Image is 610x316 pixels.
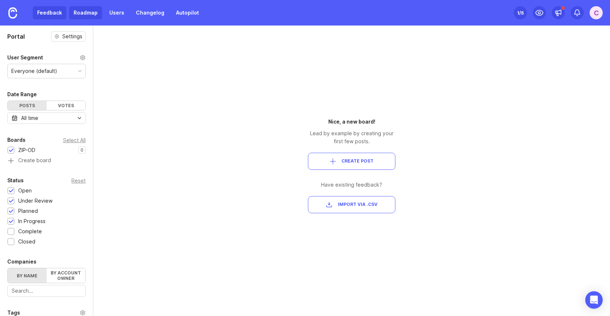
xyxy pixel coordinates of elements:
div: Nice, a new board! [308,118,395,126]
div: Date Range [7,90,37,99]
label: By name [8,268,47,283]
div: Votes [47,101,86,110]
div: Have existing feedback? [308,181,395,189]
div: Posts [8,101,47,110]
span: Settings [62,33,82,40]
div: Complete [18,227,42,235]
button: Settings [51,31,86,42]
div: In Progress [18,217,46,225]
div: Open [18,187,32,195]
h1: Portal [7,32,25,41]
button: 1/5 [514,6,527,19]
div: All time [21,114,38,122]
button: c [590,6,603,19]
a: Create board [7,158,86,164]
div: Everyone (default) [11,67,57,75]
a: Users [105,6,129,19]
button: Create Post [308,153,395,170]
div: Closed [18,238,35,246]
label: By account owner [47,268,86,283]
div: User Segment [7,53,43,62]
svg: toggle icon [74,115,85,121]
a: Autopilot [172,6,203,19]
img: Canny Home [8,7,17,19]
div: Select All [63,138,86,142]
a: Roadmap [69,6,102,19]
button: Import via .csv [308,196,395,213]
input: Search... [12,287,81,295]
p: 0 [81,147,83,153]
div: Boards [7,136,26,144]
span: Import via .csv [338,202,378,208]
div: Planned [18,207,38,215]
div: Open Intercom Messenger [585,291,603,309]
div: Status [7,176,24,185]
div: Under Review [18,197,52,205]
div: Companies [7,257,36,266]
div: 1 /5 [517,8,524,18]
div: ZIP-OD [18,146,35,154]
div: Lead by example by creating your first few posts. [308,129,395,145]
span: Create Post [341,158,374,164]
a: Changelog [132,6,169,19]
div: Reset [71,179,86,183]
